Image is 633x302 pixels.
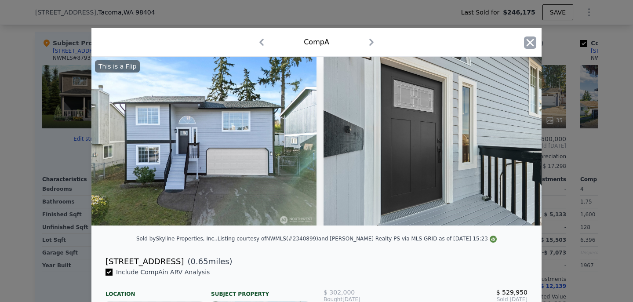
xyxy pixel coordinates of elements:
[136,236,218,242] div: Sold by Skyline Properties, Inc. .
[490,236,497,243] img: NWMLS Logo
[105,255,184,268] div: [STREET_ADDRESS]
[218,236,497,242] div: Listing courtesy of NWMLS (#2340899) and [PERSON_NAME] Realty PS via MLS GRID as of [DATE] 15:23
[324,57,576,226] img: Property Img
[211,284,309,298] div: Subject Property
[324,289,355,296] span: $ 302,000
[105,284,204,298] div: Location
[91,57,316,226] img: Property Img
[191,257,208,266] span: 0.65
[304,37,329,47] div: Comp A
[184,255,232,268] span: ( miles)
[113,269,213,276] span: Include Comp A in ARV Analysis
[496,289,527,296] span: $ 529,950
[95,60,140,73] div: This is a Flip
